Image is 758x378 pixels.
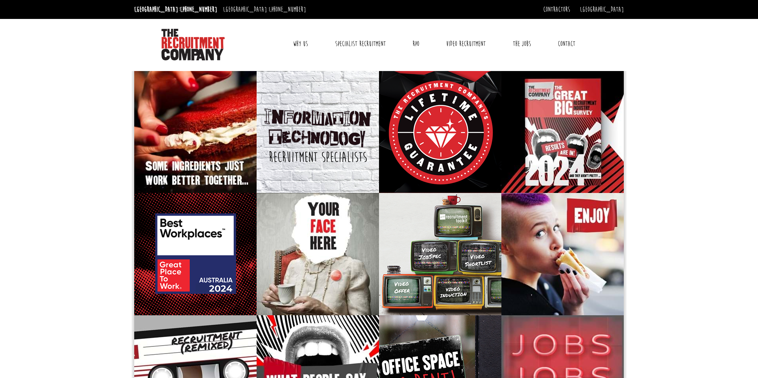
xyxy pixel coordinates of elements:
[440,34,492,54] a: Video Recruitment
[287,34,314,54] a: Why Us
[132,3,219,16] li: [GEOGRAPHIC_DATA]:
[329,34,392,54] a: Specialist Recruitment
[269,5,306,14] a: [PHONE_NUMBER]
[580,5,624,14] a: [GEOGRAPHIC_DATA]
[221,3,308,16] li: [GEOGRAPHIC_DATA]:
[407,34,425,54] a: RPO
[552,34,581,54] a: Contact
[161,29,225,60] img: The Recruitment Company
[180,5,217,14] a: [PHONE_NUMBER]
[543,5,570,14] a: Contractors
[507,34,537,54] a: The Jobs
